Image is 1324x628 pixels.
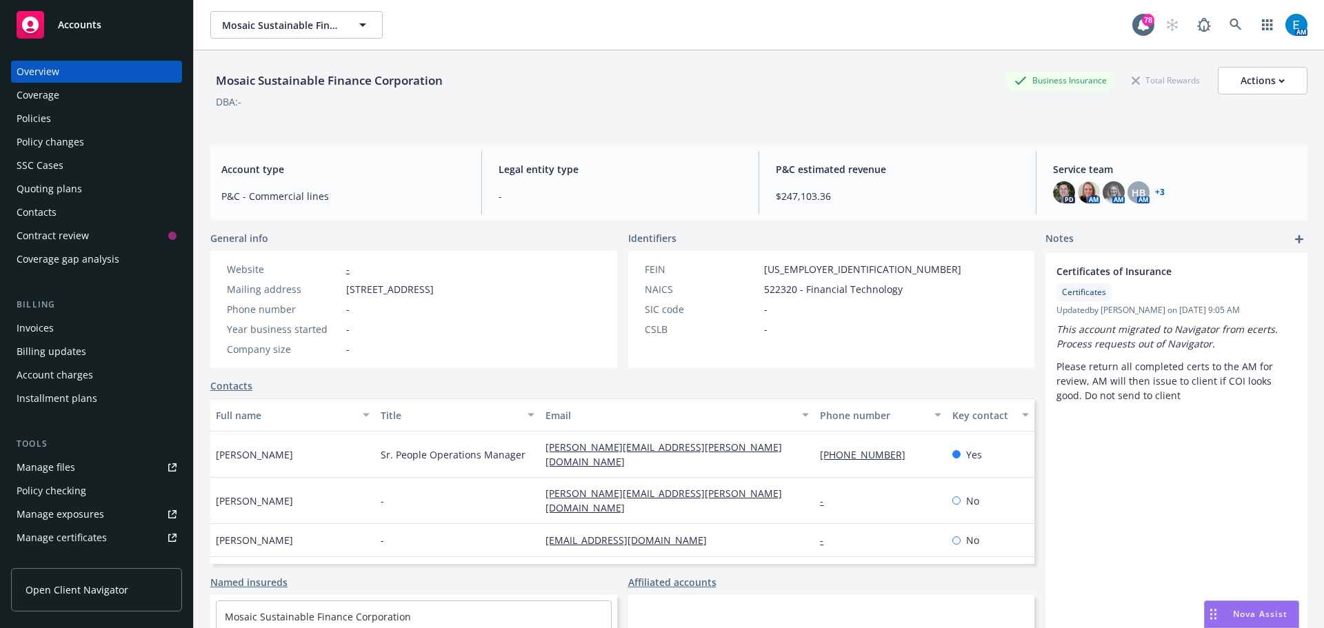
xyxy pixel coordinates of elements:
a: Contacts [210,378,252,393]
div: Website [227,262,341,276]
div: Manage files [17,456,75,478]
a: Contract review [11,225,182,247]
div: Coverage [17,84,59,106]
div: Policy checking [17,480,86,502]
div: Company size [227,342,341,356]
a: Policies [11,108,182,130]
a: Search [1222,11,1250,39]
div: Full name [216,408,354,423]
span: Sr. People Operations Manager [381,447,525,462]
a: Manage claims [11,550,182,572]
img: photo [1103,181,1125,203]
a: [PERSON_NAME][EMAIL_ADDRESS][PERSON_NAME][DOMAIN_NAME] [545,487,782,514]
div: Total Rewards [1125,72,1207,89]
button: Key contact [947,398,1034,432]
span: No [966,533,979,547]
div: Overview [17,61,59,83]
a: Manage files [11,456,182,478]
div: Installment plans [17,387,97,409]
img: photo [1078,181,1100,203]
span: Mosaic Sustainable Finance Corporation [222,18,341,32]
div: Policies [17,108,51,130]
span: - [381,533,384,547]
span: General info [210,231,268,245]
button: Mosaic Sustainable Finance Corporation [210,11,383,39]
a: - [346,263,350,276]
div: Invoices [17,317,54,339]
div: Key contact [952,408,1014,423]
div: Manage exposures [17,503,104,525]
span: Legal entity type [499,162,742,176]
div: Year business started [227,322,341,336]
a: Switch app [1254,11,1281,39]
a: Invoices [11,317,182,339]
span: Nova Assist [1233,608,1287,620]
div: Certificates of InsuranceCertificatesUpdatedby [PERSON_NAME] on [DATE] 9:05 AMThis account migrat... [1045,253,1307,414]
span: [PERSON_NAME] [216,447,293,462]
span: Account type [221,162,465,176]
span: [STREET_ADDRESS] [346,282,434,296]
span: [PERSON_NAME] [216,533,293,547]
a: Manage certificates [11,527,182,549]
a: Overview [11,61,182,83]
div: Mailing address [227,282,341,296]
a: Report a Bug [1190,11,1218,39]
a: Named insureds [210,575,288,589]
a: Coverage [11,84,182,106]
button: Full name [210,398,375,432]
a: Mosaic Sustainable Finance Corporation [225,610,411,623]
div: 78 [1142,14,1154,26]
a: [PERSON_NAME][EMAIL_ADDRESS][PERSON_NAME][DOMAIN_NAME] [545,440,782,468]
button: Actions [1218,67,1307,94]
span: - [764,302,768,316]
span: Notes [1045,231,1074,247]
span: P&C - Commercial lines [221,189,465,203]
span: - [346,302,350,316]
span: Certificates of Insurance [1056,264,1261,278]
a: Installment plans [11,387,182,409]
a: Coverage gap analysis [11,248,182,270]
div: Email [545,408,794,423]
span: P&C estimated revenue [776,162,1019,176]
a: Quoting plans [11,178,182,200]
a: Account charges [11,364,182,386]
span: Yes [966,447,982,462]
div: Billing updates [17,341,86,363]
div: NAICS [645,282,759,296]
div: Title [381,408,519,423]
a: Billing updates [11,341,182,363]
em: This account migrated to Navigator from ecerts. Process requests out of Navigator. [1056,323,1281,350]
span: [US_EMPLOYER_IDENTIFICATION_NUMBER] [764,262,961,276]
a: - [820,534,834,547]
a: add [1291,231,1307,247]
span: Certificates [1062,286,1106,298]
span: 522320 - Financial Technology [764,282,903,296]
p: Please return all completed certs to the AM for review, AM will then issue to client if COI looks... [1056,359,1296,403]
span: Open Client Navigator [26,583,128,597]
div: Phone number [227,302,341,316]
div: CSLB [645,322,759,336]
div: Contacts [17,201,57,223]
span: - [346,342,350,356]
span: - [764,322,768,336]
a: - [820,494,834,507]
a: [PHONE_NUMBER] [820,448,916,461]
span: Identifiers [628,231,676,245]
a: Manage exposures [11,503,182,525]
div: Contract review [17,225,89,247]
div: Manage certificates [17,527,107,549]
div: Coverage gap analysis [17,248,119,270]
span: $247,103.36 [776,189,1019,203]
div: Phone number [820,408,925,423]
a: Start snowing [1158,11,1186,39]
span: No [966,494,979,508]
div: Drag to move [1205,601,1222,627]
div: Quoting plans [17,178,82,200]
span: - [499,189,742,203]
div: Account charges [17,364,93,386]
div: DBA: - [216,94,241,109]
span: - [381,494,384,508]
span: Service team [1053,162,1296,176]
div: FEIN [645,262,759,276]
